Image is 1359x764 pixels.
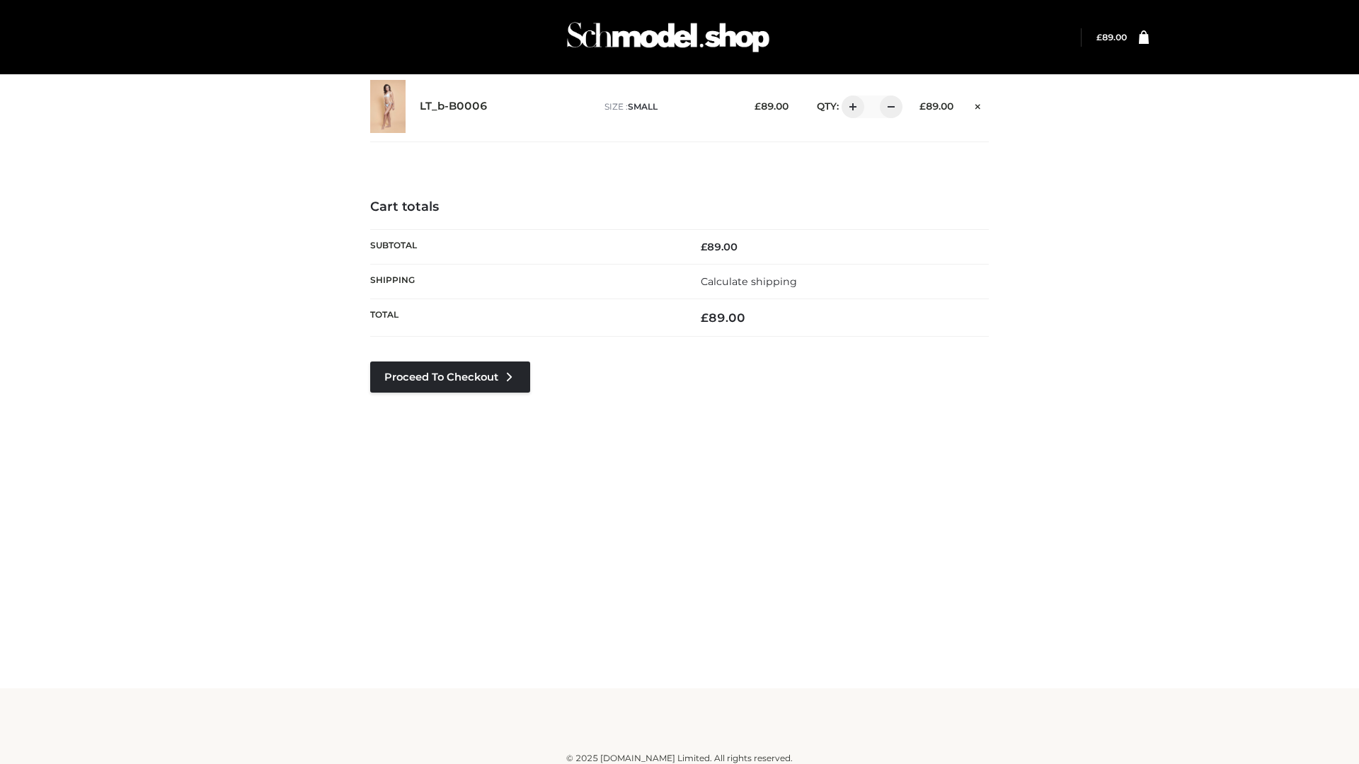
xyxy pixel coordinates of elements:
bdi: 89.00 [701,241,738,253]
p: size : [604,100,733,113]
span: £ [919,100,926,112]
th: Subtotal [370,229,679,264]
bdi: 89.00 [701,311,745,325]
img: Schmodel Admin 964 [562,9,774,65]
th: Shipping [370,264,679,299]
a: £89.00 [1096,32,1127,42]
a: Calculate shipping [701,275,797,288]
th: Total [370,299,679,337]
span: £ [701,241,707,253]
a: Remove this item [968,95,989,114]
span: £ [701,311,709,325]
bdi: 89.00 [1096,32,1127,42]
bdi: 89.00 [919,100,953,112]
span: £ [755,100,761,112]
span: SMALL [628,101,658,112]
a: LT_b-B0006 [420,100,488,113]
a: Proceed to Checkout [370,361,530,393]
h4: Cart totals [370,199,989,215]
span: £ [1096,32,1102,42]
div: QTY: [803,95,898,118]
bdi: 89.00 [755,100,789,112]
